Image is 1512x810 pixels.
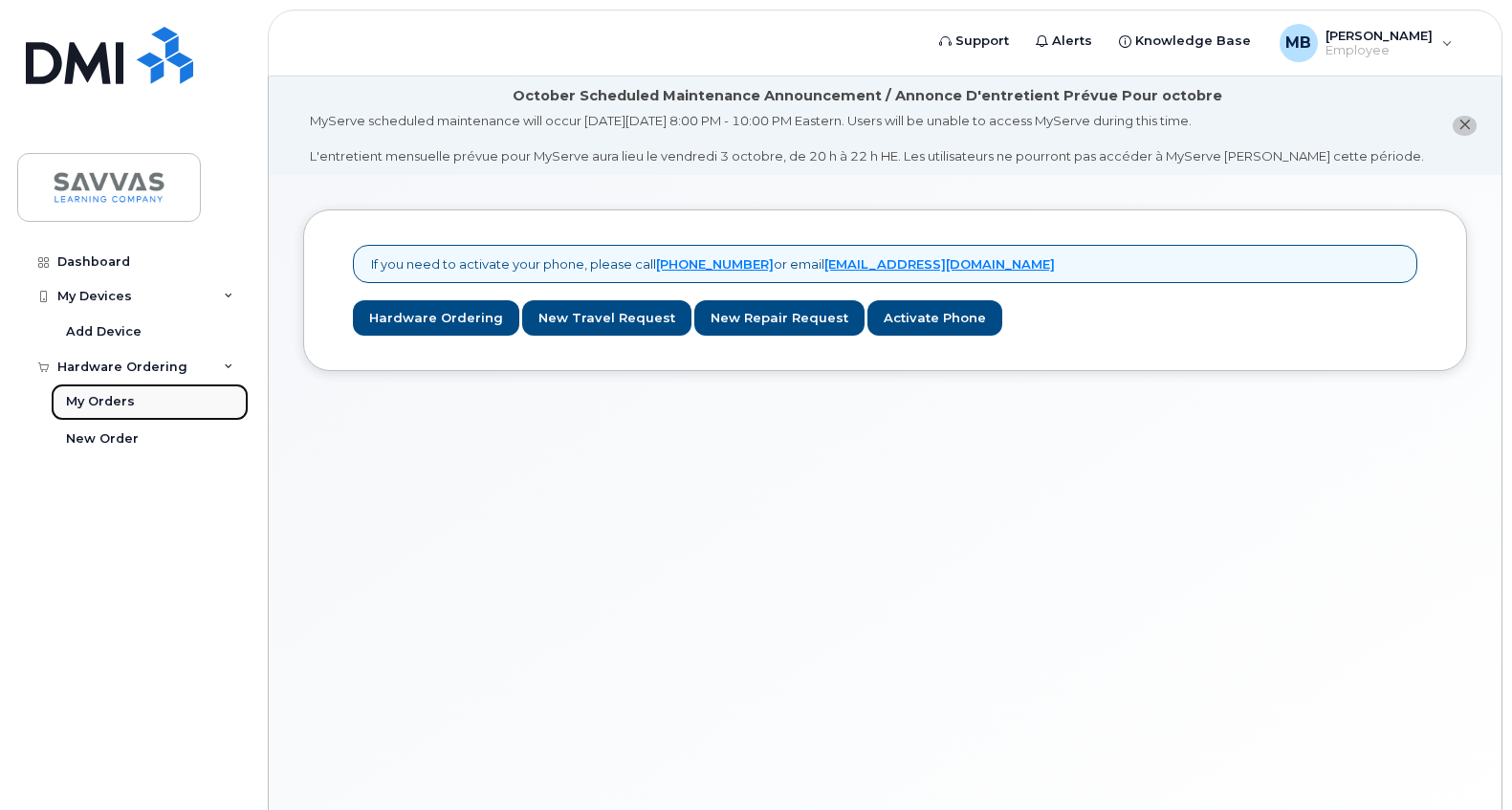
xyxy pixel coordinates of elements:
a: Hardware Ordering [353,300,519,336]
a: New Travel Request [522,300,691,336]
a: [EMAIL_ADDRESS][DOMAIN_NAME] [824,256,1055,272]
a: [PHONE_NUMBER] [656,256,774,272]
iframe: Messenger Launcher [1429,727,1498,796]
a: Activate Phone [867,300,1002,336]
a: New Repair Request [694,300,865,336]
div: October Scheduled Maintenance Announcement / Annonce D'entretient Prévue Pour octobre [513,86,1222,106]
div: MyServe scheduled maintenance will occur [DATE][DATE] 8:00 PM - 10:00 PM Eastern. Users will be u... [310,112,1424,165]
button: close notification [1453,116,1477,136]
p: If you need to activate your phone, please call or email [371,255,1055,274]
